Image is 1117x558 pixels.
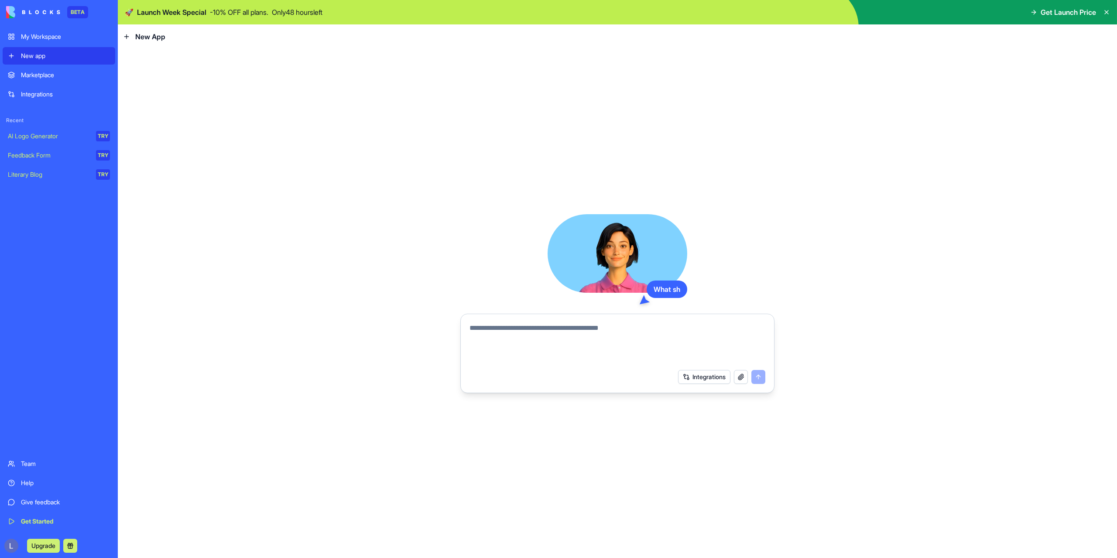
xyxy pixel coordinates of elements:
div: Feedback Form [8,151,90,160]
a: Integrations [3,86,115,103]
a: Feedback FormTRY [3,147,115,164]
span: New App [135,31,165,42]
a: Team [3,455,115,472]
a: Literary BlogTRY [3,166,115,183]
a: Give feedback [3,493,115,511]
a: Get Started [3,513,115,530]
a: Marketplace [3,66,115,84]
div: BETA [67,6,88,18]
a: Help [3,474,115,492]
p: - 10 % OFF all plans. [210,7,268,17]
div: Get Started [21,517,110,526]
div: AI Logo Generator [8,132,90,140]
a: AI Logo GeneratorTRY [3,127,115,145]
img: logo [6,6,60,18]
span: Get Launch Price [1041,7,1096,17]
div: Integrations [21,90,110,99]
a: My Workspace [3,28,115,45]
div: New app [21,51,110,60]
a: Upgrade [27,541,60,550]
div: TRY [96,150,110,161]
div: Marketplace [21,71,110,79]
a: New app [3,47,115,65]
div: My Workspace [21,32,110,41]
div: TRY [96,131,110,141]
span: Recent [3,117,115,124]
a: BETA [6,6,88,18]
div: Give feedback [21,498,110,507]
div: What sh [647,281,687,298]
div: TRY [96,169,110,180]
div: Literary Blog [8,170,90,179]
p: Only 48 hours left [272,7,322,17]
button: Integrations [678,370,730,384]
img: ACg8ocJBfMnl5YfIk6EZ2FRQiZmfMTWsLguqjz2rJNcq2Bkce2wYRQ=s96-c [4,539,18,553]
div: Help [21,479,110,487]
div: Team [21,459,110,468]
span: 🚀 [125,7,134,17]
span: Launch Week Special [137,7,206,17]
button: Upgrade [27,539,60,553]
